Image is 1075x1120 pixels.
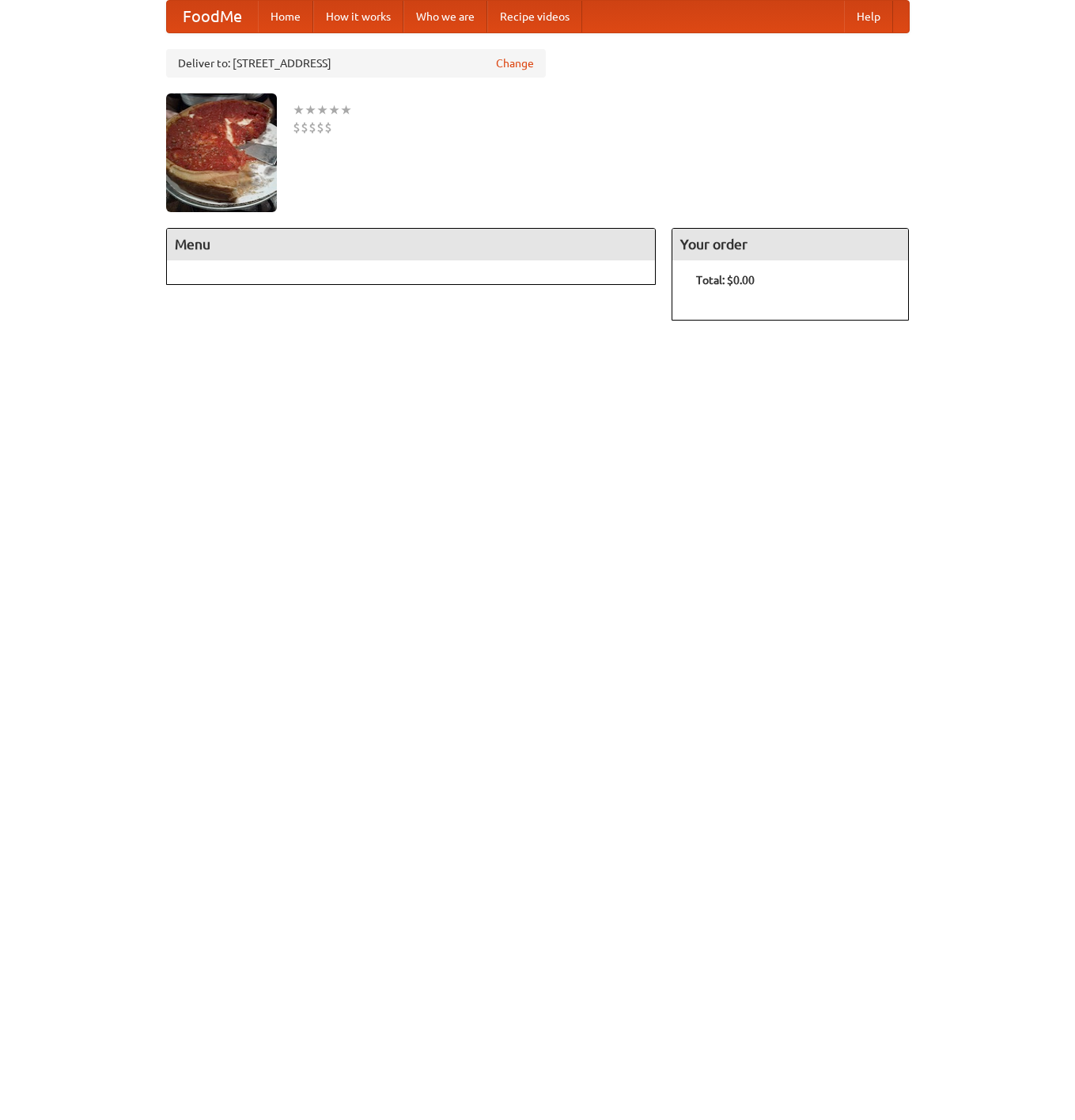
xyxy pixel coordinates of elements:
a: Who we are [403,1,487,32]
a: FoodMe [167,1,258,32]
img: angular.jpg [166,93,277,212]
li: $ [316,119,324,136]
li: ★ [316,101,328,119]
li: $ [308,119,316,136]
a: Help [844,1,893,32]
b: Total: $0.00 [696,274,755,287]
li: ★ [305,101,316,119]
h4: Menu [167,229,656,260]
a: Home [258,1,313,32]
a: How it works [313,1,403,32]
li: ★ [328,101,340,119]
a: Recipe videos [487,1,582,32]
li: $ [293,119,301,136]
a: Change [496,55,534,71]
li: $ [324,119,332,136]
li: ★ [293,101,305,119]
li: ★ [340,101,352,119]
h4: Your order [672,229,908,260]
li: $ [301,119,308,136]
div: Deliver to: [STREET_ADDRESS] [166,49,546,78]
